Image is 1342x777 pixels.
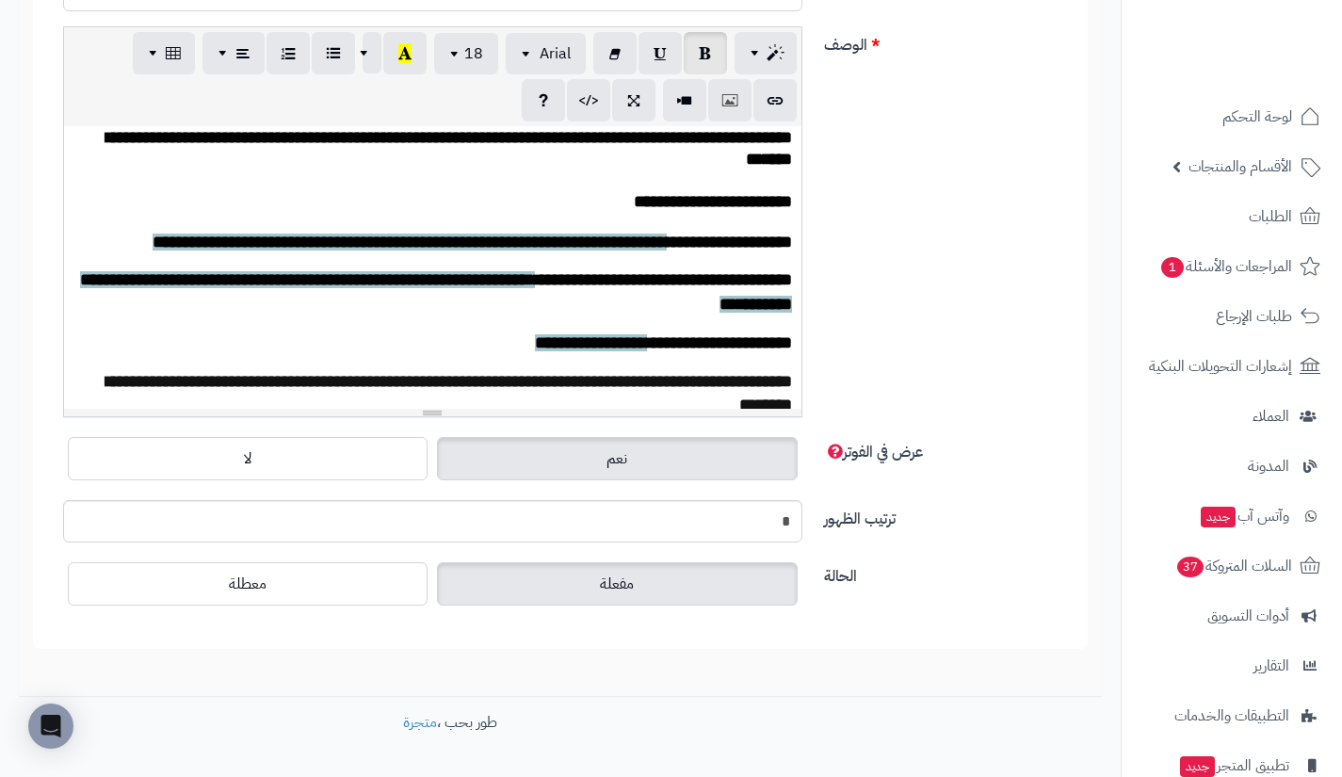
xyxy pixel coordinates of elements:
a: العملاء [1133,394,1331,439]
span: Arial [540,42,571,65]
a: إشعارات التحويلات البنكية [1133,344,1331,389]
span: الأقسام والمنتجات [1188,154,1292,180]
a: أدوات التسويق [1133,593,1331,639]
span: لا [244,447,251,470]
a: لوحة التحكم [1133,94,1331,139]
span: مفعلة [600,573,634,595]
span: نعم [606,447,627,470]
span: العملاء [1253,403,1289,429]
button: Arial [506,33,586,74]
a: طلبات الإرجاع [1133,294,1331,339]
a: متجرة [403,711,437,734]
a: الطلبات [1133,194,1331,239]
button: 18 [434,33,498,74]
label: الوصف [817,26,1073,57]
a: السلات المتروكة37 [1133,543,1331,589]
label: الحالة [817,558,1073,588]
span: الطلبات [1249,203,1292,230]
a: التقارير [1133,643,1331,688]
div: Open Intercom Messenger [28,704,73,749]
span: معطلة [229,573,267,595]
span: وآتس آب [1199,503,1289,529]
span: 37 [1177,557,1204,577]
span: جديد [1180,756,1215,777]
span: طلبات الإرجاع [1216,303,1292,330]
span: المدونة [1248,453,1289,479]
span: لوحة التحكم [1222,104,1292,130]
a: التطبيقات والخدمات [1133,693,1331,738]
span: 1 [1161,257,1184,278]
a: وآتس آبجديد [1133,494,1331,539]
a: المدونة [1133,444,1331,489]
img: logo-2.png [1214,50,1324,89]
span: أدوات التسويق [1207,603,1289,629]
span: 18 [464,42,483,65]
span: التطبيقات والخدمات [1174,703,1289,729]
span: عرض في الفوتر [824,441,923,463]
span: التقارير [1253,653,1289,679]
a: المراجعات والأسئلة1 [1133,244,1331,289]
span: السلات المتروكة [1175,553,1292,579]
span: إشعارات التحويلات البنكية [1149,353,1292,380]
span: جديد [1201,507,1236,527]
span: المراجعات والأسئلة [1159,253,1292,280]
label: ترتيب الظهور [817,500,1073,530]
